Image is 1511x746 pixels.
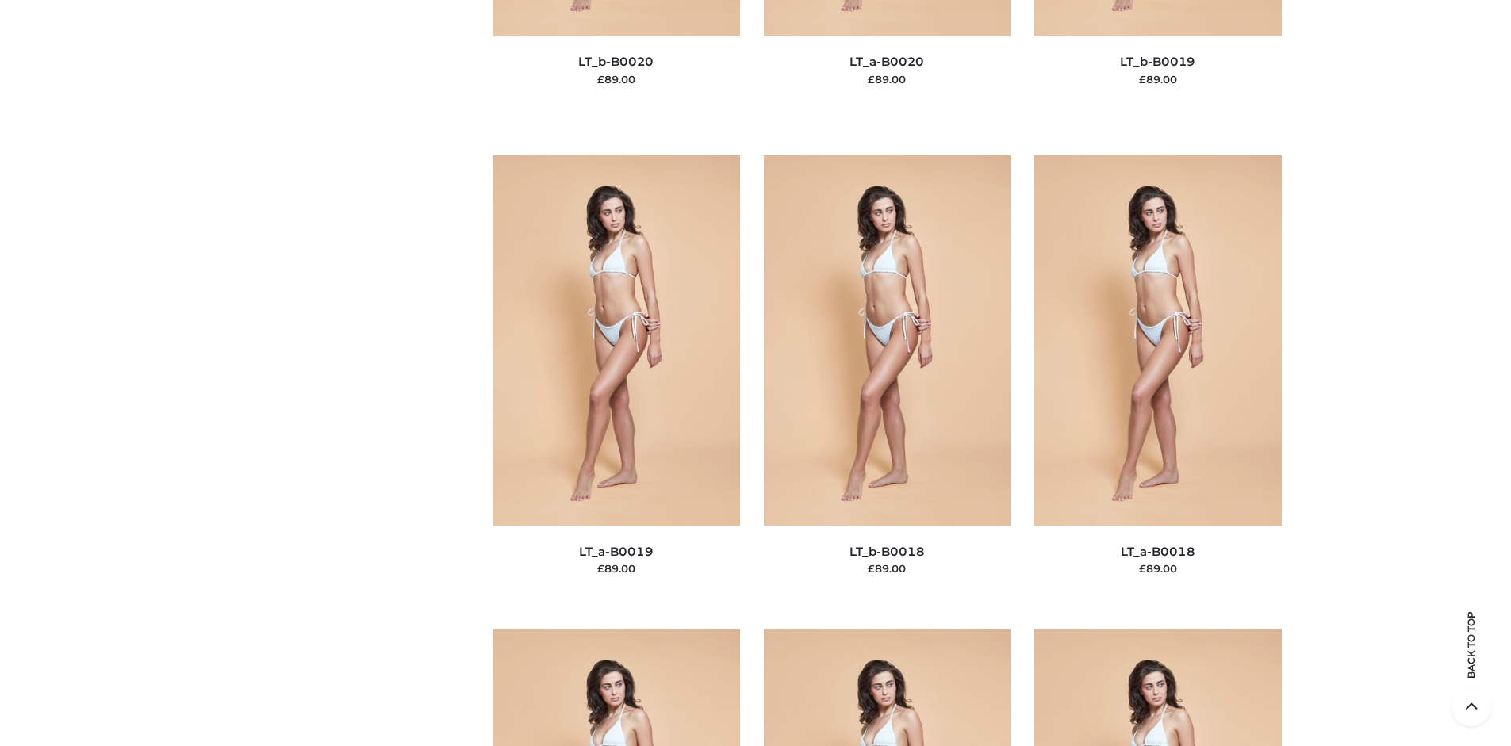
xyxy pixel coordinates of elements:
[578,54,654,69] a: LT_b-B0020
[1139,73,1177,86] bdi: 89.00
[868,562,875,575] span: £
[493,155,740,526] img: LT_a-B0019
[764,155,1011,526] img: LT_b-B0018
[579,544,654,559] a: LT_a-B0019
[597,73,604,86] span: £
[1452,639,1491,679] span: Back to top
[1139,562,1177,575] bdi: 89.00
[1121,544,1195,559] a: LT_a-B0018
[849,544,925,559] a: LT_b-B0018
[597,73,635,86] bdi: 89.00
[597,562,604,575] span: £
[1139,562,1146,575] span: £
[1120,54,1195,69] a: LT_b-B0019
[868,73,906,86] bdi: 89.00
[868,562,906,575] bdi: 89.00
[849,54,924,69] a: LT_a-B0020
[1034,155,1282,526] img: LT_a-B0018
[597,562,635,575] bdi: 89.00
[868,73,875,86] span: £
[1139,73,1146,86] span: £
